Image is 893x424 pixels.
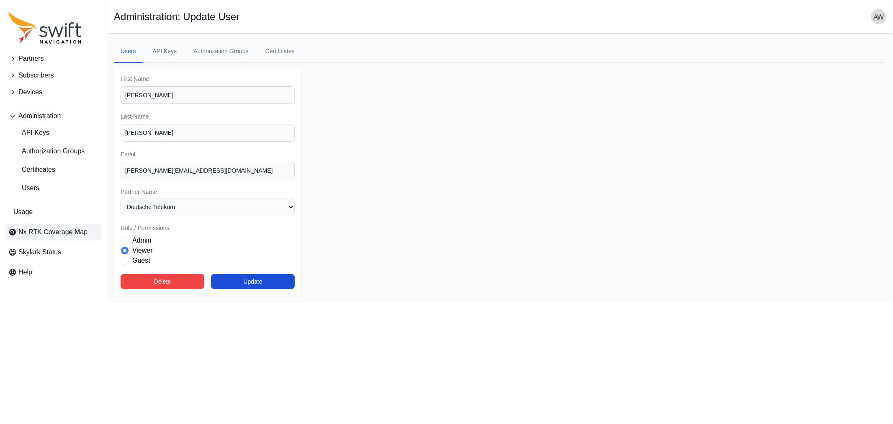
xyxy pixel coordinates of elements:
[211,274,295,289] button: Update
[871,9,886,24] img: user photo
[187,40,255,63] a: Authorization Groups
[146,40,184,63] a: API Keys
[5,224,102,240] a: Nx RTK Coverage Map
[5,143,102,160] a: Authorization Groups
[18,267,32,277] span: Help
[121,199,295,215] select: Partner Name
[18,111,61,121] span: Administration
[121,112,295,121] label: Last Name
[5,244,102,261] a: Skylark Status
[13,207,33,217] span: Usage
[121,75,295,83] label: First Name
[121,274,204,289] button: Delete
[5,124,102,141] a: API Keys
[18,227,87,237] span: Nx RTK Coverage Map
[18,54,44,64] span: Partners
[18,87,42,97] span: Devices
[8,128,49,138] span: API Keys
[259,40,301,63] a: Certificates
[121,124,295,142] input: Last Name
[8,183,39,193] span: Users
[5,161,102,178] a: Certificates
[132,256,150,266] label: Guest
[5,204,102,220] a: Usage
[5,67,102,84] button: Subscribers
[132,246,153,256] label: Viewer
[121,150,295,158] label: Email
[18,70,54,80] span: Subscribers
[8,165,55,175] span: Certificates
[121,188,295,196] label: Partner Name
[121,86,295,104] input: First Name
[18,247,61,257] span: Skylark Status
[5,108,102,124] button: Administration
[132,235,151,246] label: Admin
[5,84,102,101] button: Devices
[121,224,295,232] label: Role / Permissions
[121,235,295,266] div: Role
[114,40,143,63] a: Users
[5,50,102,67] button: Partners
[8,146,85,156] span: Authorization Groups
[121,162,295,179] input: email@address.com
[5,180,102,196] a: Users
[114,12,239,22] h1: Administration: Update User
[5,264,102,281] a: Help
